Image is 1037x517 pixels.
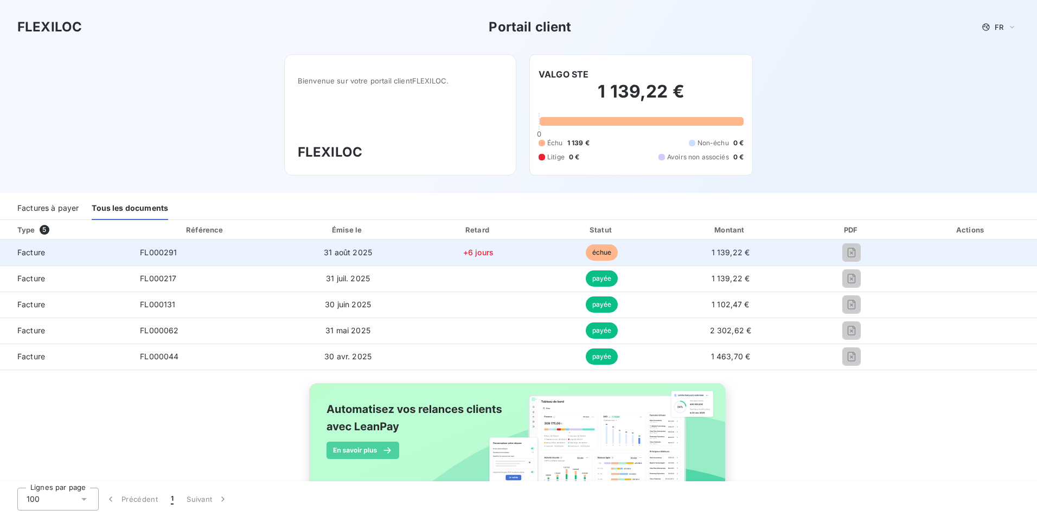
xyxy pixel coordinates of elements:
[801,224,903,235] div: PDF
[586,244,618,261] span: échue
[140,248,177,257] span: FL000291
[712,300,750,309] span: 1 102,47 €
[164,488,180,510] button: 1
[298,143,503,162] h3: FLEXILOC
[140,326,178,335] span: FL000062
[11,224,129,235] div: Type
[710,326,752,335] span: 2 302,62 €
[586,270,618,287] span: payée
[17,17,82,37] h3: FLEXILOC
[697,138,729,148] span: Non-échu
[325,326,370,335] span: 31 mai 2025
[282,224,413,235] div: Émise le
[733,152,744,162] span: 0 €
[567,138,590,148] span: 1 139 €
[9,273,123,284] span: Facture
[547,138,563,148] span: Échu
[324,352,372,361] span: 30 avr. 2025
[99,488,164,510] button: Précédent
[733,138,744,148] span: 0 €
[17,197,79,220] div: Factures à payer
[463,248,494,257] span: +6 jours
[326,274,370,283] span: 31 juil. 2025
[9,299,123,310] span: Facture
[712,274,750,283] span: 1 139,22 €
[27,494,40,505] span: 100
[140,274,176,283] span: FL000217
[712,248,750,257] span: 1 139,22 €
[180,488,235,510] button: Suivant
[324,248,372,257] span: 31 août 2025
[586,348,618,365] span: payée
[537,130,541,138] span: 0
[299,377,738,510] img: banner
[586,296,618,313] span: payée
[140,300,175,309] span: FL000131
[325,300,371,309] span: 30 juin 2025
[667,152,729,162] span: Avoirs non associés
[9,325,123,336] span: Facture
[547,152,565,162] span: Litige
[539,81,744,113] h2: 1 139,22 €
[539,68,588,81] h6: VALGO STE
[543,224,661,235] div: Statut
[569,152,579,162] span: 0 €
[711,352,751,361] span: 1 463,70 €
[9,351,123,362] span: Facture
[40,225,49,235] span: 5
[489,17,571,37] h3: Portail client
[665,224,796,235] div: Montant
[140,352,178,361] span: FL000044
[907,224,1035,235] div: Actions
[171,494,174,505] span: 1
[418,224,539,235] div: Retard
[298,76,503,85] span: Bienvenue sur votre portail client FLEXILOC .
[186,225,223,234] div: Référence
[995,23,1003,31] span: FR
[92,197,168,220] div: Tous les documents
[9,247,123,258] span: Facture
[586,322,618,339] span: payée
